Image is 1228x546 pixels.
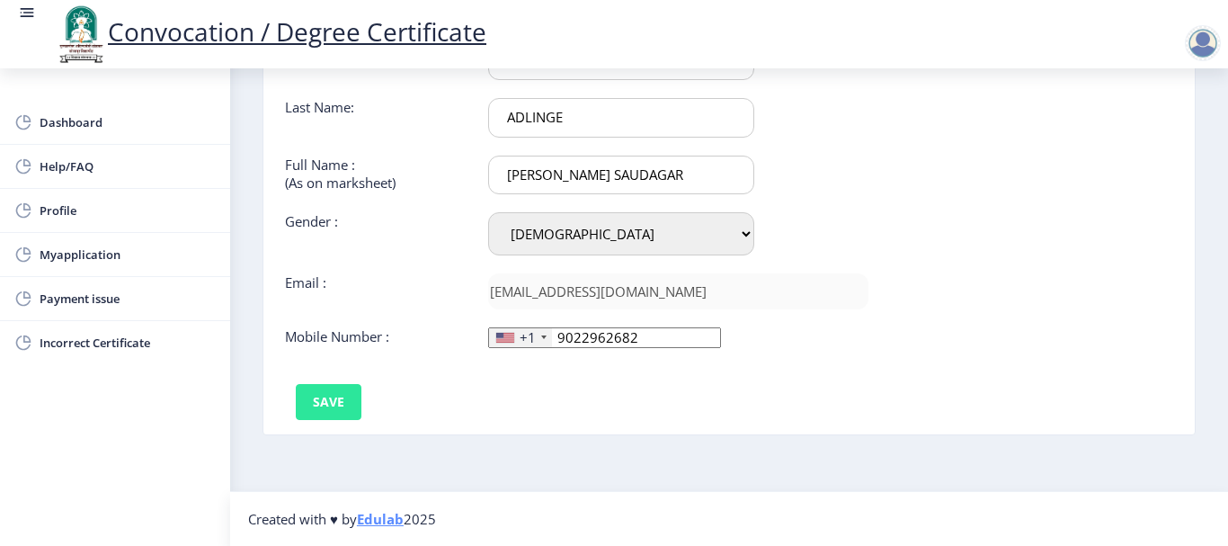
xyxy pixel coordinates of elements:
[54,14,486,49] a: Convocation / Degree Certificate
[40,288,216,309] span: Payment issue
[54,4,108,65] img: logo
[296,384,361,420] button: Save
[357,510,404,528] a: Edulab
[40,244,216,265] span: Myapplication
[40,332,216,354] span: Incorrect Certificate
[489,328,552,347] div: United States: +1
[271,212,475,255] div: Gender :
[40,112,216,133] span: Dashboard
[271,98,475,137] div: Last Name:
[271,156,475,194] div: Full Name : (As on marksheet)
[40,200,216,221] span: Profile
[271,327,475,348] div: Mobile Number :
[271,273,475,309] div: Email :
[40,156,216,177] span: Help/FAQ
[488,327,721,348] input: Mobile No
[248,510,436,528] span: Created with ♥ by 2025
[520,328,536,346] div: +1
